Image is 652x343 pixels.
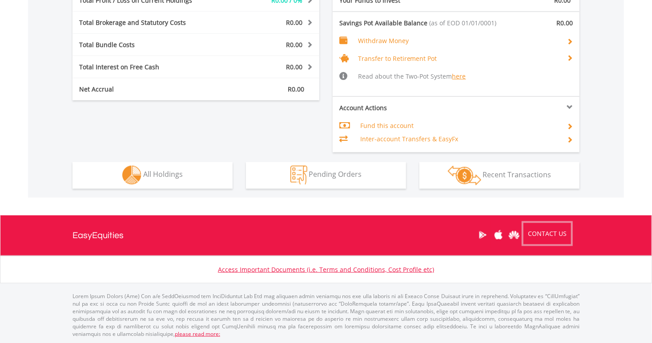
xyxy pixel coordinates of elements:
[72,40,217,49] div: Total Bundle Costs
[522,221,573,246] a: CONTACT US
[246,162,406,189] button: Pending Orders
[290,166,307,185] img: pending_instructions-wht.png
[358,54,437,63] span: Transfer to Retirement Pot
[122,166,141,185] img: holdings-wht.png
[72,18,217,27] div: Total Brokerage and Statutory Costs
[72,162,233,189] button: All Holdings
[419,162,580,189] button: Recent Transactions
[72,292,580,338] p: Lorem Ipsum Dolors (Ame) Con a/e SeddOeiusmod tem InciDiduntut Lab Etd mag aliquaen admin veniamq...
[286,18,302,27] span: R0.00
[72,63,217,72] div: Total Interest on Free Cash
[475,221,491,249] a: Google Play
[483,170,551,179] span: Recent Transactions
[339,19,427,27] span: Savings Pot Available Balance
[506,221,522,249] a: Huawei
[360,132,560,146] td: Inter-account Transfers & EasyFx
[358,72,466,80] span: Read about the Two-Pot System
[218,265,434,274] a: Access Important Documents (i.e. Terms and Conditions, Cost Profile etc)
[452,72,466,80] a: here
[309,170,362,179] span: Pending Orders
[358,36,409,45] span: Withdraw Money
[286,40,302,49] span: R0.00
[491,221,506,249] a: Apple
[518,19,580,28] div: R0.00
[333,104,456,112] div: Account Actions
[72,215,124,255] a: EasyEquities
[175,330,220,338] a: please read more:
[72,85,217,94] div: Net Accrual
[286,63,302,71] span: R0.00
[429,19,496,27] span: (as of EOD 01/01/0001)
[143,170,183,179] span: All Holdings
[288,85,304,93] span: R0.00
[360,119,560,132] td: Fund this account
[448,166,481,185] img: transactions-zar-wht.png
